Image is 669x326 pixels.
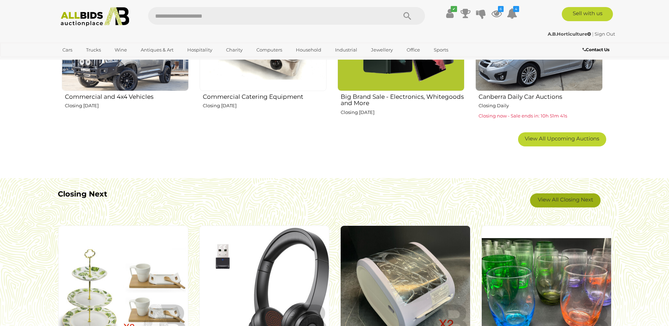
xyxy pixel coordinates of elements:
span: Closing now - Sale ends in: 10h 51m 41s [479,113,567,119]
p: Closing Daily [479,102,602,110]
h2: Canberra Daily Car Auctions [479,92,602,100]
h2: Commercial Catering Equipment [203,92,327,100]
p: Closing [DATE] [203,102,327,110]
h2: Commercial and 4x4 Vehicles [65,92,189,100]
button: Search [390,7,425,25]
b: Contact Us [583,47,609,52]
a: Computers [252,44,287,56]
i: 4 [513,6,519,12]
b: Closing Next [58,189,107,198]
i: 6 [498,6,504,12]
a: Office [402,44,425,56]
a: 6 [491,7,502,20]
a: 4 [507,7,517,20]
a: Cars [58,44,77,56]
a: Charity [221,44,247,56]
a: Hospitality [183,44,217,56]
a: A.B.Horticulture [548,31,592,37]
i: ✔ [451,6,457,12]
a: Sign Out [595,31,615,37]
a: Sell with us [562,7,613,21]
a: Trucks [81,44,105,56]
a: View All Upcoming Auctions [518,132,606,146]
strong: A.B.Horticulture [548,31,591,37]
a: Sports [429,44,453,56]
p: Closing [DATE] [341,108,464,116]
a: Contact Us [583,46,611,54]
a: View All Closing Next [530,193,601,207]
p: Closing [DATE] [65,102,189,110]
a: Household [291,44,326,56]
a: Jewellery [366,44,397,56]
h2: Big Brand Sale - Electronics, Whitegoods and More [341,92,464,107]
span: | [592,31,594,37]
span: View All Upcoming Auctions [525,135,599,142]
a: [GEOGRAPHIC_DATA] [58,56,117,67]
a: Wine [110,44,132,56]
img: Allbids.com.au [57,7,133,26]
a: Industrial [330,44,362,56]
a: Antiques & Art [136,44,178,56]
a: ✔ [445,7,455,20]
